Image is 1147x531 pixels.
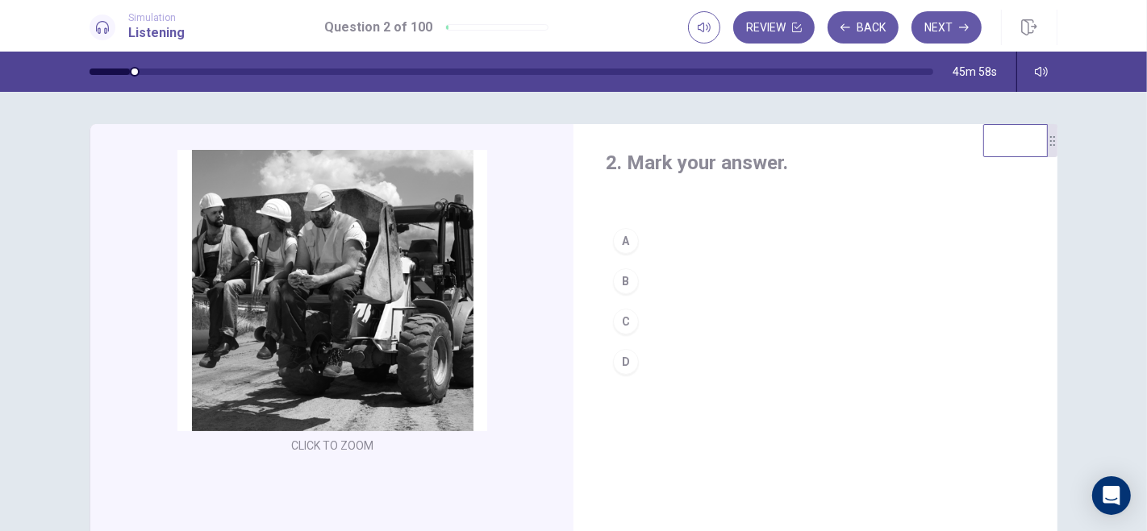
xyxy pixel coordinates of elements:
[1092,476,1131,515] div: Open Intercom Messenger
[613,268,639,294] div: B
[828,11,899,44] button: Back
[324,18,432,37] h1: Question 2 of 100
[613,228,639,254] div: A
[911,11,982,44] button: Next
[953,65,997,78] span: 45m 58s
[613,349,639,375] div: D
[606,342,1025,382] button: D
[606,221,1025,261] button: A
[606,301,1025,342] button: C
[128,12,185,23] span: Simulation
[733,11,815,44] button: Review
[606,261,1025,301] button: B
[128,23,185,43] h1: Listening
[606,150,1025,176] h4: 2. Mark your answer.
[613,309,639,334] div: C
